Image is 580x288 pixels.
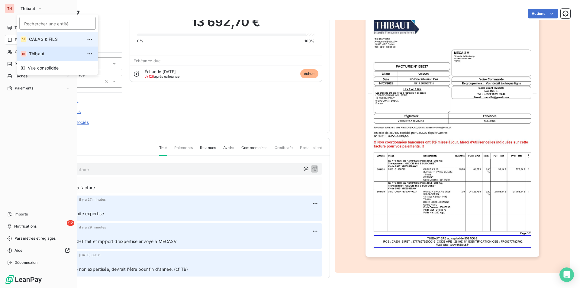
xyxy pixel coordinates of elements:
[200,145,216,155] span: Relances
[145,69,176,74] span: Échue le [DATE]
[275,145,293,155] span: Creditsafe
[5,246,72,255] a: Aide
[304,38,315,44] span: 100%
[145,74,154,79] span: J+128
[15,37,30,43] span: Factures
[40,239,177,244] span: Avoir de 8873,59€HT fait et rapport d'expertise envoyé à MECA2V
[15,86,33,91] span: Paiements
[5,47,72,57] a: Clients
[14,248,23,253] span: Aide
[14,260,38,265] span: Déconnexion
[137,38,143,44] span: 0%
[145,75,180,78] span: après échéance
[5,209,72,219] a: Imports
[21,51,27,57] div: TH
[29,51,82,57] span: Thibaut
[79,225,106,229] span: il y a 29 minutes
[366,11,539,257] img: invoice_thumbnail
[5,71,72,81] a: Tâches
[300,69,318,78] span: échue
[134,58,161,63] span: Échéance due
[528,9,558,18] button: Actions
[192,13,260,31] span: 13 692,70 €
[79,198,106,201] span: il y a 27 minutes
[14,25,43,31] span: Tableau de bord
[15,49,27,55] span: Clients
[14,61,31,67] span: Relances
[5,275,42,284] img: Logo LeanPay
[5,59,72,69] a: 5Relances
[5,4,14,13] div: TH
[559,267,574,282] div: Open Intercom Messenger
[174,145,193,155] span: Paiements
[21,36,27,42] div: C&
[40,267,188,272] span: Au [DATE], broche non expertisée, devrait l'être pour fin d'année. (cf TB)
[5,234,72,243] a: Paramètres et réglages
[5,83,72,93] a: Paiements
[14,224,37,229] span: Notifications
[19,17,96,30] input: placeholder
[14,236,56,241] span: Paramètres et réglages
[300,145,322,155] span: Portail client
[79,253,101,257] span: [DATE] 09:31
[159,145,167,156] span: Tout
[39,184,95,191] span: Sortie de litige de la facture
[21,6,35,11] span: Thibaut
[67,220,74,226] span: 92
[28,65,59,71] span: Vue consolidée
[241,145,267,155] span: Commentaires
[223,145,234,155] span: Avoirs
[15,73,27,79] span: Tâches
[14,212,28,217] span: Imports
[29,36,82,42] span: CALAS & FILS
[5,23,72,33] a: Tableau de bord
[5,35,72,45] a: Factures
